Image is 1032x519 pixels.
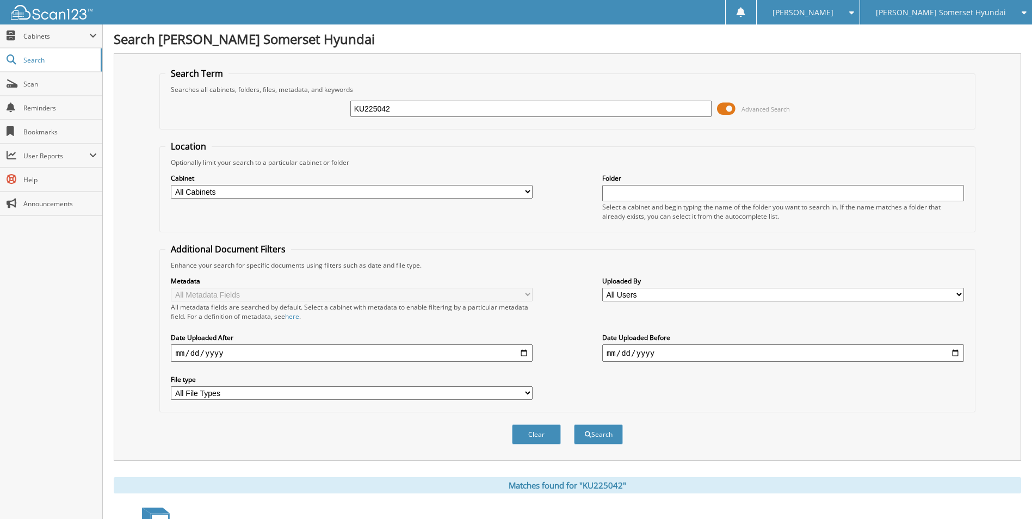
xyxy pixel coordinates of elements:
span: [PERSON_NAME] Somerset Hyundai [876,9,1006,16]
span: Bookmarks [23,127,97,137]
span: Announcements [23,199,97,208]
button: Search [574,424,623,444]
div: Select a cabinet and begin typing the name of the folder you want to search in. If the name match... [602,202,964,221]
label: Date Uploaded After [171,333,533,342]
span: Advanced Search [741,105,790,113]
span: Reminders [23,103,97,113]
button: Clear [512,424,561,444]
span: Cabinets [23,32,89,41]
a: here [285,312,299,321]
label: Uploaded By [602,276,964,286]
div: All metadata fields are searched by default. Select a cabinet with metadata to enable filtering b... [171,302,533,321]
legend: Location [165,140,212,152]
div: Optionally limit your search to a particular cabinet or folder [165,158,969,167]
div: Searches all cabinets, folders, files, metadata, and keywords [165,85,969,94]
input: end [602,344,964,362]
label: Cabinet [171,174,533,183]
input: start [171,344,533,362]
legend: Search Term [165,67,228,79]
label: File type [171,375,533,384]
img: scan123-logo-white.svg [11,5,92,20]
label: Metadata [171,276,533,286]
span: Help [23,175,97,184]
span: Search [23,55,95,65]
legend: Additional Document Filters [165,243,291,255]
div: Matches found for "KU225042" [114,477,1021,493]
span: [PERSON_NAME] [773,9,833,16]
span: Scan [23,79,97,89]
span: User Reports [23,151,89,160]
h1: Search [PERSON_NAME] Somerset Hyundai [114,30,1021,48]
label: Date Uploaded Before [602,333,964,342]
label: Folder [602,174,964,183]
div: Enhance your search for specific documents using filters such as date and file type. [165,261,969,270]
